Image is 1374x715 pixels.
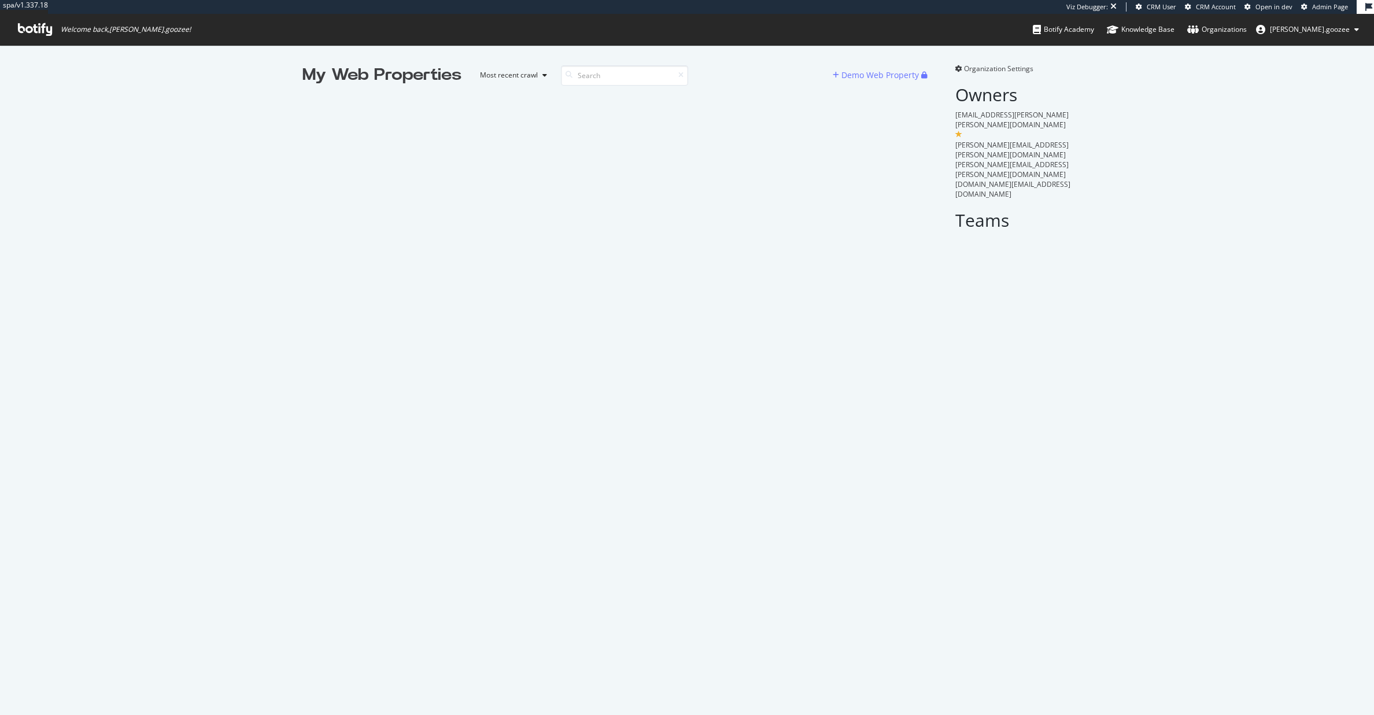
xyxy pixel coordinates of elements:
a: Open in dev [1244,2,1292,12]
div: Viz Debugger: [1066,2,1108,12]
a: Knowledge Base [1107,14,1174,45]
input: Search [561,65,688,86]
a: Admin Page [1301,2,1348,12]
span: Open in dev [1255,2,1292,11]
div: My Web Properties [302,64,461,87]
a: CRM Account [1185,2,1236,12]
a: CRM User [1136,2,1176,12]
button: [PERSON_NAME].goozee [1247,20,1368,39]
span: CRM Account [1196,2,1236,11]
span: Welcome back, [PERSON_NAME].goozee ! [61,25,191,34]
div: Knowledge Base [1107,24,1174,35]
a: Demo Web Property [833,70,921,80]
span: fred.goozee [1270,24,1350,34]
button: Demo Web Property [833,66,921,84]
span: Organization Settings [964,64,1033,73]
span: [PERSON_NAME][EMAIL_ADDRESS][PERSON_NAME][DOMAIN_NAME] [955,140,1069,160]
span: Admin Page [1312,2,1348,11]
a: Botify Academy [1033,14,1094,45]
button: Most recent crawl [471,66,552,84]
span: [EMAIL_ADDRESS][PERSON_NAME][PERSON_NAME][DOMAIN_NAME] [955,110,1069,130]
span: [DOMAIN_NAME][EMAIL_ADDRESS][DOMAIN_NAME] [955,179,1070,199]
h2: Owners [955,85,1072,104]
div: Organizations [1187,24,1247,35]
div: Botify Academy [1033,24,1094,35]
div: Demo Web Property [841,69,919,81]
span: CRM User [1147,2,1176,11]
h2: Teams [955,211,1072,230]
div: Most recent crawl [480,72,538,79]
span: [PERSON_NAME][EMAIL_ADDRESS][PERSON_NAME][DOMAIN_NAME] [955,160,1069,179]
a: Organizations [1187,14,1247,45]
